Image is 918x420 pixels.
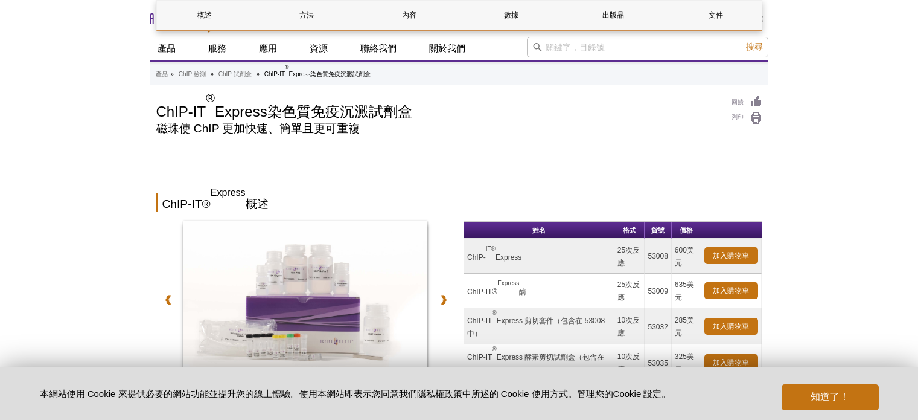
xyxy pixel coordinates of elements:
[150,37,183,60] a: 產品
[259,1,355,30] a: 方法
[156,71,168,77] font: 產品
[680,227,693,234] font: 價格
[252,37,284,60] a: 應用
[299,11,314,19] font: 方法
[210,71,214,77] font: »
[527,37,768,57] input: 關鍵字，目錄號
[467,288,497,296] font: ChIP-IT®
[704,354,758,371] a: 加入購物車
[201,37,234,60] a: 服務
[496,253,521,261] font: Express
[704,318,758,335] a: 加入購物車
[668,1,763,30] a: 文件
[246,198,269,210] font: 概述
[183,221,428,388] a: ChIP-IT 表達試劑盒
[462,389,568,399] font: 中所述的 Cookie 使用方式
[732,112,762,125] a: 列印
[285,64,288,70] font: ®
[617,352,640,373] font: 10次​​反應
[156,122,360,135] font: 磁珠使 ChIP 更加快速、簡單且更可重複
[156,103,206,120] font: ChIP-IT
[179,71,206,77] font: ChIP 檢測
[675,245,694,267] font: 600美元
[532,227,546,234] font: 姓名
[183,221,428,384] img: ChIP-IT 表達試劑盒
[504,11,518,19] font: 數據
[617,280,640,302] font: 25次反應
[566,1,661,30] a: 出版品
[497,280,519,286] font: Express
[617,245,640,267] font: 25次反應
[40,389,462,399] a: 本網站使用 Cookie 來提供必要的網站功能並提升您的線上體驗。使用本網站即表示您同意我們隱私權政策
[713,322,749,331] font: 加入購物車
[197,11,212,19] font: 概述
[215,103,412,120] font: Express染色質免疫沉澱試劑盒
[288,71,371,77] font: Express染色質免疫沉澱試劑盒
[782,384,878,410] button: 知道了！
[162,198,211,210] font: ChIP-IT®
[211,187,246,198] font: Express
[208,43,226,53] font: 服務
[463,1,559,30] a: 數據
[467,353,604,374] font: Express 酵素剪切試劑盒（包含在 53009 中）
[704,247,758,264] a: 加入購物車
[310,43,328,53] font: 資源
[422,37,473,60] a: 關於我們
[648,252,668,260] font: 53008
[467,317,492,325] font: ChIP-IT
[617,316,640,337] font: 10次​​反應
[613,389,662,399] font: Cookie 設定
[704,282,758,299] a: 加入購物車
[467,317,605,338] font: Express 剪切套件（包含在 53008 中）
[732,95,762,109] a: 回饋
[602,11,624,19] font: 出版品
[732,99,744,105] font: 回饋
[302,37,335,60] a: 資源
[675,316,694,337] font: 285美元
[486,245,496,252] font: IT®
[648,322,668,331] font: 53032
[259,43,277,53] font: 應用
[158,43,176,53] font: 產品
[661,389,671,399] font: 。
[467,253,486,261] font: ChIP-
[492,309,496,315] font: ®
[206,91,215,105] font: ®
[623,227,636,234] font: 格式
[648,358,668,367] font: 53035
[519,288,526,296] font: 酶
[361,1,457,30] a: 內容
[675,280,694,302] font: 635美元
[218,69,252,80] a: ChIP 試劑盒
[613,389,662,400] button: Cookie 設定
[441,293,447,306] font: ❯
[568,389,613,399] font: 。管理您的
[402,11,416,19] font: 內容
[353,37,404,60] a: 聯絡我們
[713,286,749,295] font: 加入購物車
[360,43,397,53] font: 聯絡我們
[746,42,763,51] font: 搜尋
[492,345,496,352] font: ®
[648,287,668,296] font: 53009
[256,71,260,77] font: »
[218,71,252,77] font: ChIP 試劑盒
[156,69,168,80] a: 產品
[651,227,665,234] font: 貨號
[264,71,285,77] font: ChIP-IT
[179,69,206,80] a: ChIP 檢測
[429,43,465,53] font: 關於我們
[467,353,492,361] font: ChIP-IT
[713,251,749,260] font: 加入購物車
[742,41,767,53] button: 搜尋
[713,358,749,367] font: 加入購物車
[732,114,744,120] font: 列印
[164,293,170,306] font: ❮
[709,11,723,19] font: 文件
[811,392,849,402] font: 知道了！
[157,1,253,30] a: 概述
[675,352,694,373] font: 325美元
[171,71,174,77] font: »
